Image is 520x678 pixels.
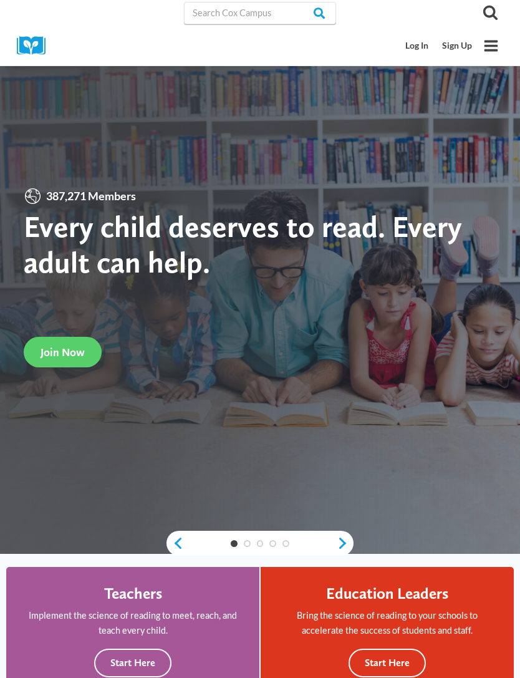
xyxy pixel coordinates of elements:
[479,34,503,58] button: Open menu
[231,540,238,547] a: 1
[166,531,354,556] div: content slider buttons
[94,649,171,678] button: Start Here
[399,34,436,57] a: Log In
[349,649,426,678] button: Start Here
[41,346,85,359] span: Join Now
[326,584,448,603] h4: Education Leaders
[17,36,54,56] img: Cox Campus
[337,536,354,550] a: next
[184,2,336,24] input: Search Cox Campus
[282,540,289,547] a: 5
[269,540,276,547] a: 4
[244,540,251,547] a: 2
[277,608,497,637] p: Bring the science of reading to your schools to accelerate the success of students and staff.
[104,584,162,603] h4: Teachers
[257,540,264,547] a: 3
[166,536,183,550] a: previous
[435,34,479,57] a: Sign Up
[399,34,479,57] nav: Secondary Mobile Navigation
[23,608,243,637] p: Implement the science of reading to meet, reach, and teach every child.
[42,187,140,205] span: 387,271 Members
[24,337,102,367] a: Join Now
[24,208,462,280] strong: Every child deserves to read. Every adult can help.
